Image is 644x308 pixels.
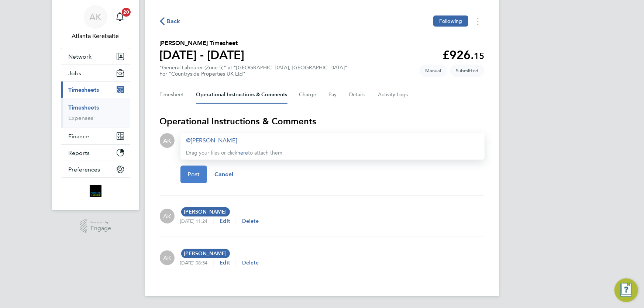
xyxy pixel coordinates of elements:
span: 15 [474,51,485,61]
button: Delete [242,259,259,267]
span: AK [163,254,171,262]
span: Atlanta Kereisaite [61,32,130,41]
span: 20 [122,8,131,17]
button: Charge [299,86,317,104]
span: Cancel [214,171,233,178]
button: Edit [220,259,230,267]
button: Engage Resource Center [614,278,638,302]
button: Finance [61,128,130,144]
button: Pay [329,86,338,104]
button: Following [433,15,468,27]
span: Edit [220,218,230,224]
button: Reports [61,145,130,161]
a: Powered byEngage [80,219,111,233]
div: Timesheets [61,98,130,128]
a: 20 [113,5,127,29]
h3: Operational Instructions & Comments [160,115,485,127]
span: Drag your files or click to attach them [186,150,283,156]
a: Go to home page [61,185,130,197]
span: AK [89,12,101,22]
span: Network [69,53,92,60]
div: [DATE] 11:24 [180,218,214,224]
span: Jobs [69,70,82,77]
div: "General Labourer (Zone 5)" at "[GEOGRAPHIC_DATA], [GEOGRAPHIC_DATA]" [160,65,348,77]
a: Timesheets [69,104,99,111]
div: Atlanta Kereisaite [160,209,175,224]
h1: [DATE] - [DATE] [160,48,245,62]
span: Engage [90,225,111,232]
app-decimal: £926. [443,48,485,62]
span: AK [163,212,171,220]
div: [DATE] 08:54 [180,260,214,266]
a: [PERSON_NAME] [186,137,237,144]
h2: [PERSON_NAME] Timesheet [160,39,245,48]
div: Atlanta Kereisaite [160,250,175,265]
img: bromak-logo-retina.png [90,185,101,197]
button: Timesheets [61,82,130,98]
button: Delete [242,218,259,225]
span: This timesheet was manually created. [420,65,447,77]
a: Expenses [69,114,94,121]
a: AKAtlanta Kereisaite [61,5,130,41]
div: For "Countryside Properties UK Ltd" [160,71,348,77]
button: Back [160,17,180,26]
span: Timesheets [69,86,99,93]
div: Atlanta Kereisaite [160,133,175,148]
button: Edit [220,218,230,225]
span: Edit [220,260,230,266]
div: ​ [186,136,479,145]
span: Finance [69,133,89,140]
span: Delete [242,260,259,266]
span: Post [188,171,200,178]
a: here [238,150,248,156]
button: Activity Logs [378,86,409,104]
button: Preferences [61,161,130,177]
button: Operational Instructions & Comments [196,86,287,104]
button: Network [61,48,130,65]
button: Timesheet [160,86,185,104]
span: This timesheet is Submitted. [450,65,485,77]
button: Cancel [207,166,241,183]
button: Post [180,166,207,183]
button: Timesheets Menu [471,15,485,27]
span: [PERSON_NAME] [181,249,230,258]
span: AK [163,136,171,145]
span: Delete [242,218,259,224]
span: Following [439,18,462,24]
button: Jobs [61,65,130,81]
button: Details [349,86,366,104]
span: Back [167,17,180,26]
span: Reports [69,149,90,156]
span: Powered by [90,219,111,225]
span: Preferences [69,166,100,173]
span: [PERSON_NAME] [181,207,230,217]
